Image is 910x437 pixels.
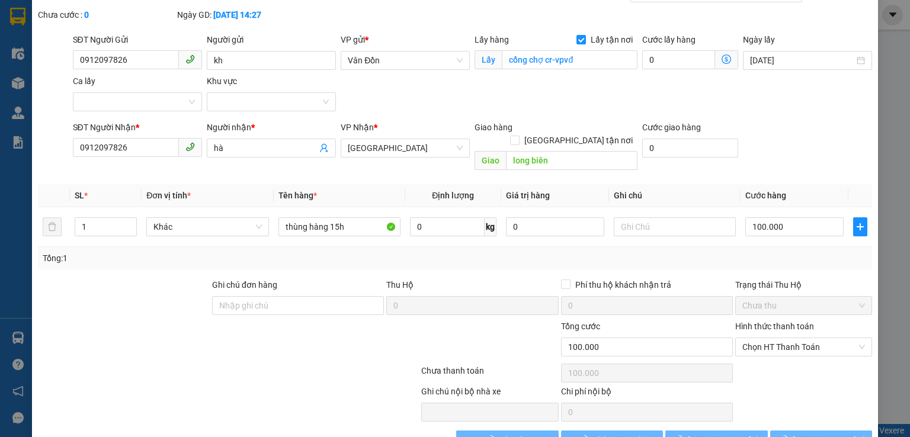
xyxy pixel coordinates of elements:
[745,191,786,200] span: Cước hàng
[475,35,509,44] span: Lấy hàng
[153,218,261,236] span: Khác
[614,217,736,236] input: Ghi Chú
[735,278,872,291] div: Trạng thái Thu Hộ
[502,50,637,69] input: Lấy tận nơi
[213,10,261,20] b: [DATE] 14:27
[642,35,696,44] label: Cước lấy hàng
[146,191,191,200] span: Đơn vị tính
[278,217,400,236] input: VD: Bàn, Ghế
[421,385,558,403] div: Ghi chú nội bộ nhà xe
[185,54,195,64] span: phone
[735,322,814,331] label: Hình thức thanh toán
[475,151,506,170] span: Giao
[506,151,637,170] input: Dọc đường
[586,33,637,46] span: Lấy tận nơi
[743,35,775,44] label: Ngày lấy
[207,33,336,46] div: Người gửi
[506,191,550,200] span: Giá trị hàng
[73,121,202,134] div: SĐT Người Nhận
[609,184,741,207] th: Ghi chú
[43,217,62,236] button: delete
[84,10,89,20] b: 0
[571,278,676,291] span: Phí thu hộ khách nhận trả
[742,338,865,356] span: Chọn HT Thanh Toán
[341,123,374,132] span: VP Nhận
[561,322,600,331] span: Tổng cước
[642,123,701,132] label: Cước giao hàng
[212,280,277,290] label: Ghi chú đơn hàng
[38,8,175,21] div: Chưa cước :
[642,50,715,69] input: Cước lấy hàng
[319,143,329,153] span: user-add
[348,52,463,69] span: Vân Đồn
[853,217,867,236] button: plus
[722,54,731,64] span: dollar-circle
[348,139,463,157] span: Hà Nội
[212,296,384,315] input: Ghi chú đơn hàng
[185,142,195,152] span: phone
[420,364,559,385] div: Chưa thanh toán
[854,222,867,232] span: plus
[73,76,95,86] label: Ca lấy
[386,280,414,290] span: Thu Hộ
[432,191,474,200] span: Định lượng
[278,191,317,200] span: Tên hàng
[561,385,733,403] div: Chi phí nội bộ
[642,139,738,158] input: Cước giao hàng
[742,297,865,314] span: Chưa thu
[750,54,854,67] input: Ngày lấy
[475,50,502,69] span: Lấy
[485,217,496,236] span: kg
[207,75,336,88] div: Khu vực
[177,8,314,21] div: Ngày GD:
[520,134,637,147] span: [GEOGRAPHIC_DATA] tận nơi
[43,252,352,265] div: Tổng: 1
[75,191,84,200] span: SL
[73,33,202,46] div: SĐT Người Gửi
[207,121,336,134] div: Người nhận
[475,123,512,132] span: Giao hàng
[341,33,470,46] div: VP gửi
